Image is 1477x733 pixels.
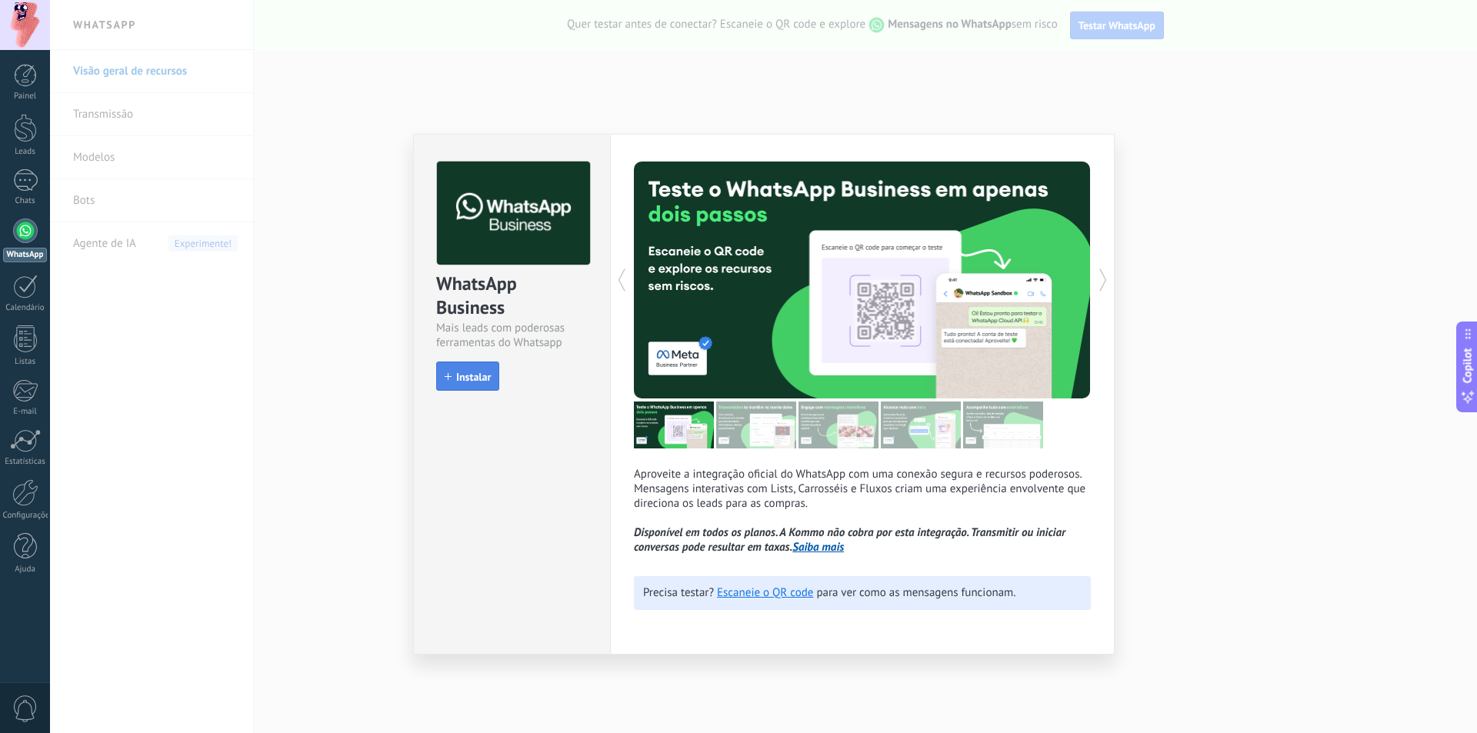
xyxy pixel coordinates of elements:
a: Escaneie o QR code [717,585,813,600]
img: tour_image_87c31d5c6b42496d4b4f28fbf9d49d2b.png [799,401,879,448]
img: logo_main.png [437,162,590,265]
img: tour_image_58a1c38c4dee0ce492f4b60cdcddf18a.png [881,401,961,448]
img: tour_image_46dcd16e2670e67c1b8e928eefbdcce9.png [963,401,1043,448]
span: Precisa testar? [643,585,714,600]
div: Calendário [3,303,48,313]
img: tour_image_6cf6297515b104f916d063e49aae351c.png [716,401,796,448]
div: Configurações [3,511,48,521]
img: tour_image_af96a8ccf0f3a66e7f08a429c7d28073.png [634,401,714,448]
span: Copilot [1460,348,1475,383]
div: Ajuda [3,565,48,575]
span: para ver como as mensagens funcionam. [816,585,1015,600]
div: Chats [3,196,48,206]
p: Aproveite a integração oficial do WhatsApp com uma conexão segura e recursos poderosos. Mensagens... [634,467,1091,555]
div: E-mail [3,407,48,417]
span: Instalar [456,371,491,382]
a: Saiba mais [792,540,844,555]
div: Listas [3,357,48,367]
div: Leads [3,147,48,157]
button: Instalar [436,362,499,391]
div: Estatísticas [3,457,48,467]
i: Disponível em todos os planos. A Kommo não cobra por esta integração. Transmitir ou iniciar conve... [634,525,1065,555]
div: Mais leads com poderosas ferramentas do Whatsapp [436,321,588,350]
div: WhatsApp [3,248,47,262]
div: Painel [3,92,48,102]
div: WhatsApp Business [436,272,588,321]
